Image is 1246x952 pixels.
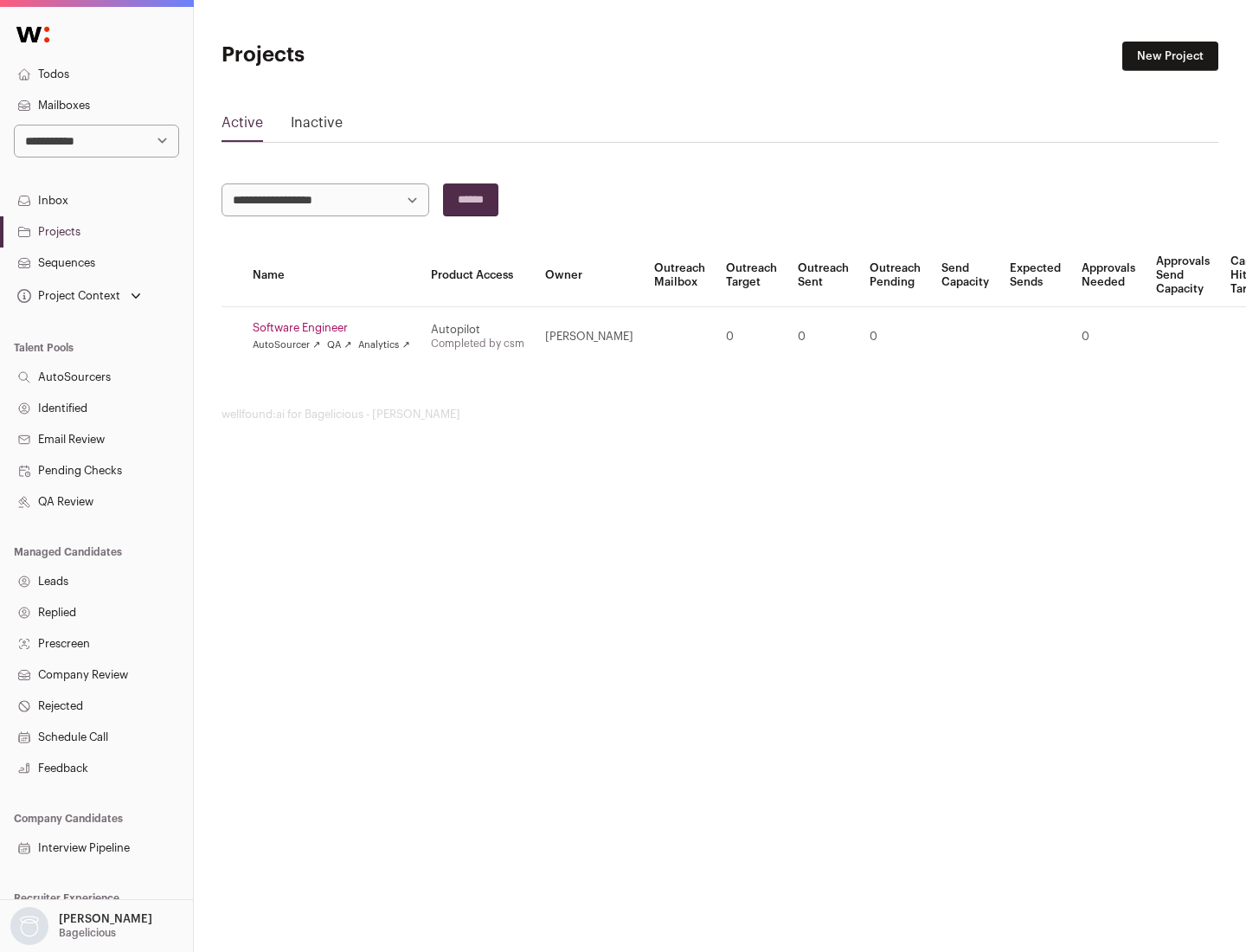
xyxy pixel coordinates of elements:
[535,244,644,307] th: Owner
[421,244,535,307] th: Product Access
[535,307,644,367] td: [PERSON_NAME]
[7,17,59,52] img: Wellfound
[431,323,524,337] div: Autopilot
[242,244,421,307] th: Name
[1146,244,1220,307] th: Approvals Send Capacity
[644,244,716,307] th: Outreach Mailbox
[14,284,145,308] button: Open dropdown
[253,338,320,352] a: AutoSourcer ↗
[787,307,859,367] td: 0
[14,289,120,303] div: Project Context
[59,926,116,940] p: Bagelicious
[787,244,859,307] th: Outreach Sent
[1071,307,1146,367] td: 0
[253,321,410,335] a: Software Engineer
[1122,42,1218,71] a: New Project
[291,113,343,140] a: Inactive
[716,307,787,367] td: 0
[1071,244,1146,307] th: Approvals Needed
[222,113,263,140] a: Active
[358,338,409,352] a: Analytics ↗
[999,244,1071,307] th: Expected Sends
[327,338,351,352] a: QA ↗
[10,907,48,945] img: nopic.png
[859,307,931,367] td: 0
[59,912,152,926] p: [PERSON_NAME]
[431,338,524,349] a: Completed by csm
[859,244,931,307] th: Outreach Pending
[716,244,787,307] th: Outreach Target
[7,907,156,945] button: Open dropdown
[222,42,554,69] h1: Projects
[931,244,999,307] th: Send Capacity
[222,408,1218,421] footer: wellfound:ai for Bagelicious - [PERSON_NAME]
